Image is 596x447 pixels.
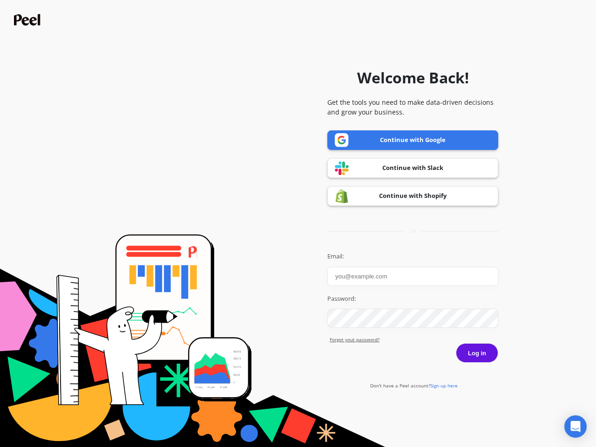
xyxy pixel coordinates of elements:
[327,97,498,117] p: Get the tools you need to make data-driven decisions and grow your business.
[357,67,469,89] h1: Welcome Back!
[327,186,498,206] a: Continue with Shopify
[327,267,498,286] input: you@example.com
[14,14,43,26] img: Peel
[370,382,458,389] a: Don't have a Peel account?Sign up here
[327,252,498,261] label: Email:
[564,415,587,438] div: Open Intercom Messenger
[327,130,498,150] a: Continue with Google
[335,133,349,147] img: Google logo
[335,189,349,203] img: Shopify logo
[327,158,498,178] a: Continue with Slack
[430,382,458,389] span: Sign up here
[335,161,349,176] img: Slack logo
[456,343,498,363] button: Log in
[330,336,498,343] a: Forgot yout password?
[327,228,498,235] div: or
[327,294,498,304] label: Password:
